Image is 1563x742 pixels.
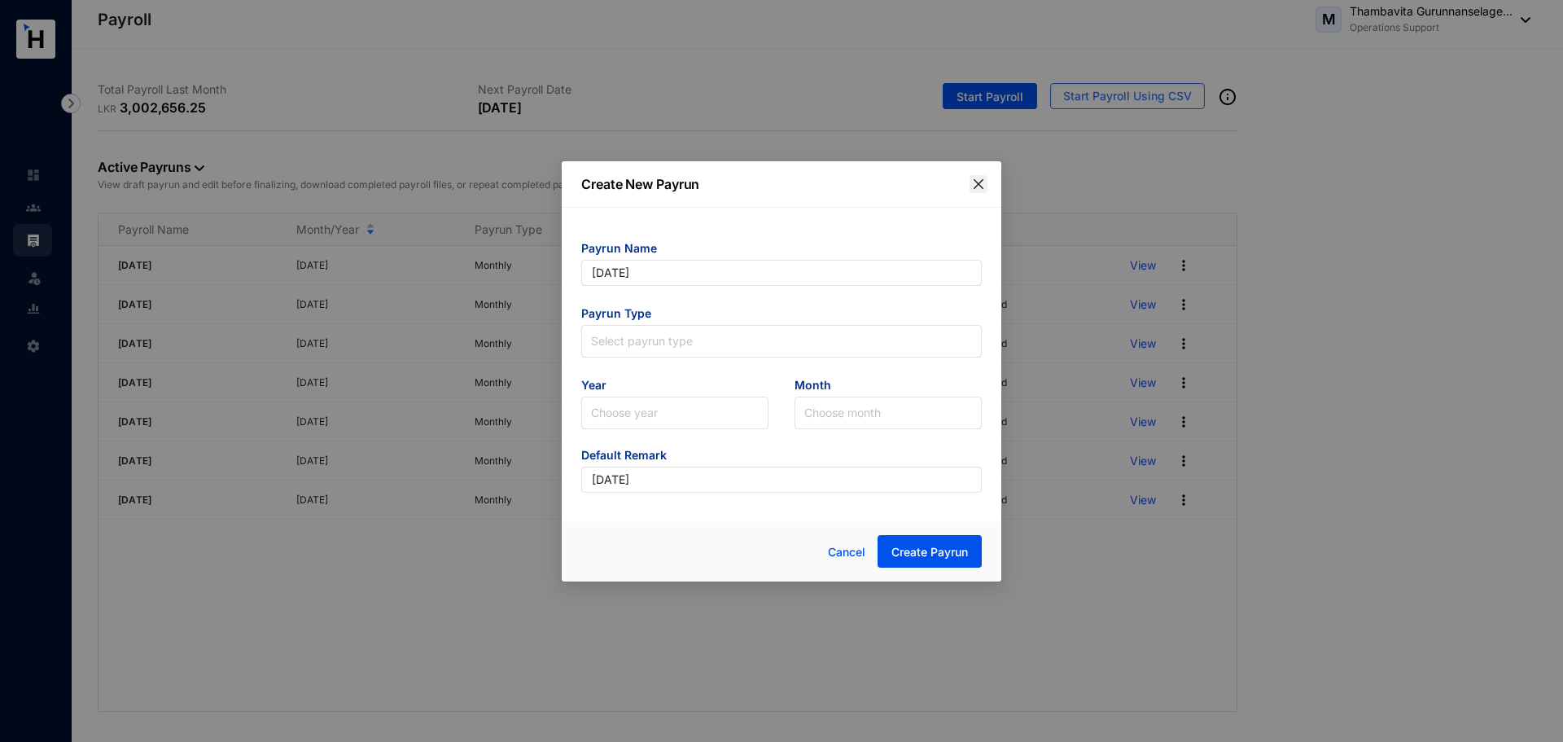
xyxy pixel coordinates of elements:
span: Year [581,377,768,397]
input: Eg: November Payrun [581,260,982,286]
input: Eg: Salary November [581,467,982,493]
span: Cancel [828,543,865,561]
button: Cancel [816,536,878,569]
span: Payrun Name [581,240,982,260]
span: Payrun Type [581,305,982,325]
span: Default Remark [581,447,982,467]
button: Close [970,175,987,193]
p: Create New Payrun [581,174,982,194]
button: Create Payrun [878,535,982,568]
span: Month [795,377,982,397]
span: close [972,178,985,191]
span: Create Payrun [891,544,968,560]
